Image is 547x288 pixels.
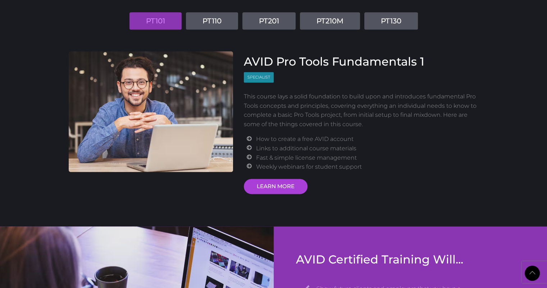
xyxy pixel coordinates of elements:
li: Weekly webinars for student support [256,162,478,172]
a: PT210M [300,12,360,30]
li: Links to additional course materials [256,144,478,153]
a: LEARN MORE [244,179,307,194]
a: Back to Top [525,266,540,281]
a: PT110 [186,12,238,30]
li: How to create a free AVID account [256,134,478,144]
h3: AVID Certified Training Will... [296,253,467,266]
p: This course lays a solid foundation to build upon and introduces fundamental Pro Tools concepts a... [244,92,479,129]
span: Specialist [244,72,274,83]
h3: AVID Pro Tools Fundamentals 1 [244,55,479,68]
a: PT201 [242,12,296,30]
li: Fast & simple license management [256,153,478,163]
a: PT101 [129,12,182,30]
img: AVID Pro Tools Fundamentals 1 Course cover [69,51,233,172]
a: PT130 [364,12,418,30]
